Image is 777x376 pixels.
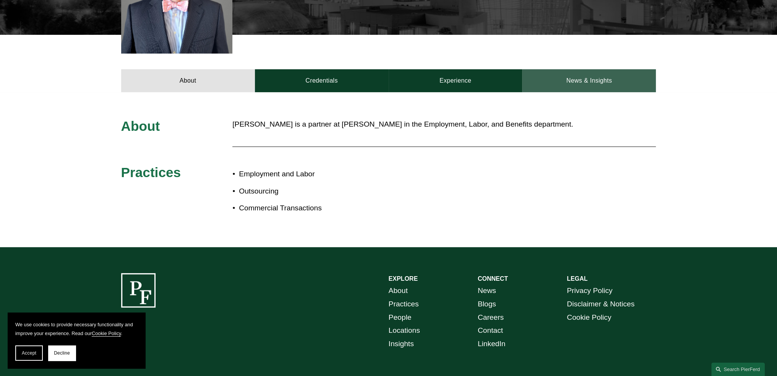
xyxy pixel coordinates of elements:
a: Search this site [711,363,765,376]
a: About [121,69,255,92]
span: Practices [121,165,181,180]
section: Cookie banner [8,313,145,368]
a: Practices [389,298,419,311]
a: News [478,284,496,298]
strong: LEGAL [567,275,587,282]
a: Contact [478,324,503,337]
span: About [121,119,160,133]
a: Disclaimer & Notices [567,298,634,311]
p: Outsourcing [239,185,388,198]
a: Insights [389,337,414,351]
a: Locations [389,324,420,337]
button: Accept [15,345,43,361]
span: Decline [54,350,70,356]
a: Cookie Policy [567,311,611,324]
a: Cookie Policy [92,330,121,336]
p: We use cookies to provide necessary functionality and improve your experience. Read our . [15,320,138,338]
a: LinkedIn [478,337,506,351]
a: About [389,284,408,298]
p: [PERSON_NAME] is a partner at [PERSON_NAME] in the Employment, Labor, and Benefits department. [232,118,656,131]
strong: EXPLORE [389,275,418,282]
a: Experience [389,69,522,92]
a: Careers [478,311,504,324]
p: Employment and Labor [239,168,388,181]
strong: CONNECT [478,275,508,282]
button: Decline [48,345,76,361]
a: Privacy Policy [567,284,612,298]
a: News & Insights [522,69,656,92]
a: People [389,311,412,324]
a: Credentials [255,69,389,92]
a: Blogs [478,298,496,311]
span: Accept [22,350,36,356]
p: Commercial Transactions [239,202,388,215]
